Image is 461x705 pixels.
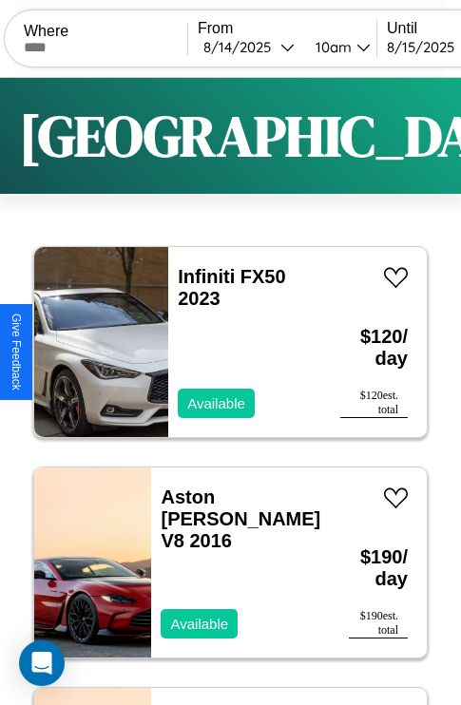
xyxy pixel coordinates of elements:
[340,389,408,418] div: $ 120 est. total
[349,527,408,609] h3: $ 190 / day
[349,609,408,638] div: $ 190 est. total
[24,23,187,40] label: Where
[340,307,408,389] h3: $ 120 / day
[203,38,280,56] div: 8 / 14 / 2025
[187,391,245,416] p: Available
[19,640,65,686] div: Open Intercom Messenger
[300,37,376,57] button: 10am
[198,20,376,37] label: From
[161,486,320,551] a: Aston [PERSON_NAME] V8 2016
[178,266,285,309] a: Infiniti FX50 2023
[198,37,300,57] button: 8/14/2025
[306,38,356,56] div: 10am
[10,314,23,391] div: Give Feedback
[170,611,228,637] p: Available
